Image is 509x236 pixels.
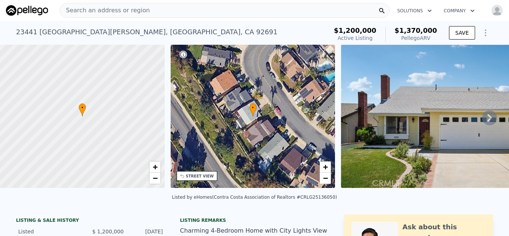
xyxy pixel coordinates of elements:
button: Solutions [391,4,438,18]
img: Pellego [6,5,48,16]
span: • [249,104,257,111]
button: Show Options [478,25,493,40]
div: STREET VIEW [186,173,214,179]
div: Listed by eHomes (Contra Costa Association of Realtors #CRLG25136050) [172,195,337,200]
span: + [152,162,157,172]
span: $1,370,000 [395,26,437,34]
div: Listed [18,228,85,235]
img: avatar [491,4,503,16]
div: 23441 [GEOGRAPHIC_DATA][PERSON_NAME] , [GEOGRAPHIC_DATA] , CA 92691 [16,27,278,37]
div: Listing remarks [180,217,329,223]
a: Zoom out [320,173,331,184]
span: − [152,173,157,183]
button: SAVE [449,26,475,40]
span: • [79,104,86,111]
span: $ 1,200,000 [92,229,124,235]
div: • [249,103,257,116]
a: Zoom out [149,173,161,184]
button: Company [438,4,481,18]
div: • [79,103,86,116]
a: Zoom in [149,161,161,173]
span: Active Listing [338,35,373,41]
span: Search an address or region [60,6,150,15]
span: − [323,173,328,183]
div: [DATE] [130,228,163,235]
a: Zoom in [320,161,331,173]
span: + [323,162,328,172]
span: $1,200,000 [334,26,376,34]
div: LISTING & SALE HISTORY [16,217,165,225]
div: Pellego ARV [395,34,437,42]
